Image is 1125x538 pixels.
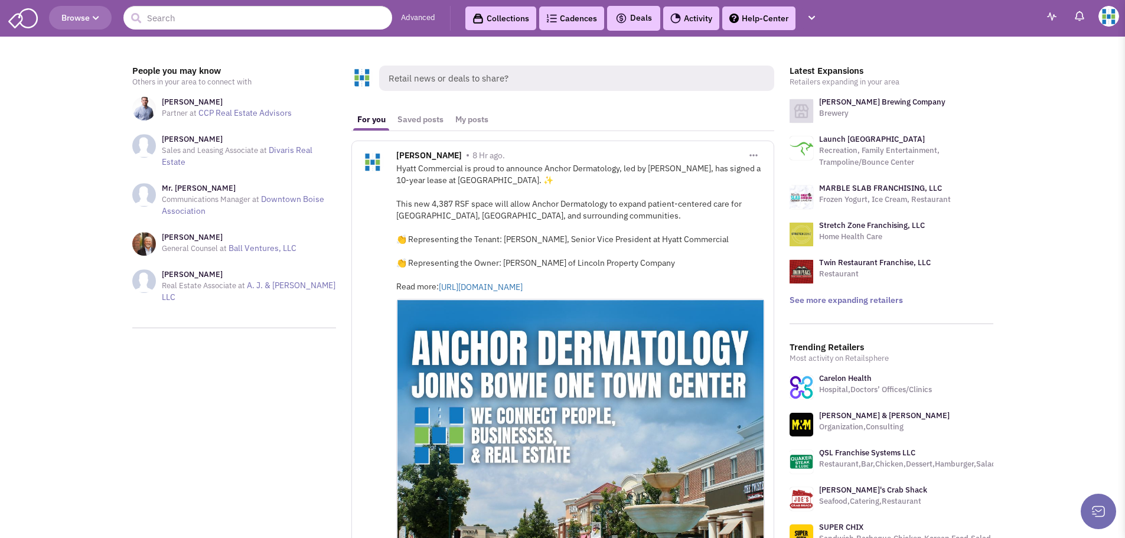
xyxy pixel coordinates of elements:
[819,268,931,280] p: Restaurant
[472,13,484,24] img: icon-collection-lavender-black.svg
[819,145,993,168] p: Recreation, Family Entertainment, Trampoline/Bounce Center
[379,66,774,91] span: Retail news or deals to share?
[612,11,656,26] button: Deals
[162,97,292,107] h3: [PERSON_NAME]
[819,448,915,458] a: QSL Franchise Systems LLC
[790,413,813,436] img: www.forthepeople.com
[819,183,942,193] a: MARBLE SLAB FRANCHISING, LLC
[162,183,336,194] h3: Mr. [PERSON_NAME]
[392,109,449,131] a: Saved posts
[132,66,336,76] h3: People you may know
[61,12,99,23] span: Browse
[790,223,813,246] img: logo
[819,373,872,383] a: Carelon Health
[396,162,765,293] div: Hyatt Commercial is proud to announce Anchor Dermatology, led by [PERSON_NAME], has signed a 10-y...
[790,342,993,353] h3: Trending Retailers
[790,185,813,209] img: logo
[123,6,392,30] input: Search
[132,134,156,158] img: NoImageAvailable1.jpg
[790,76,993,88] p: Retailers expanding in your area
[439,281,604,293] a: [URL][DOMAIN_NAME]
[670,13,681,24] img: Activity.png
[819,495,927,507] p: Seafood,Catering,Restaurant
[819,485,927,495] a: [PERSON_NAME]'s Crab Shack
[1098,6,1119,27] img: Gabrielle Titow
[472,150,505,161] span: 8 Hr ago.
[819,220,925,230] a: Stretch Zone Franchising, LLC
[8,6,38,28] img: SmartAdmin
[49,6,112,30] button: Browse
[351,109,392,131] a: For you
[162,194,324,216] a: Downtown Boise Association
[819,97,945,107] a: [PERSON_NAME] Brewing Company
[162,269,336,280] h3: [PERSON_NAME]
[162,134,336,145] h3: [PERSON_NAME]
[229,243,296,253] a: Ball Ventures, LLC
[729,14,739,23] img: help.png
[790,66,993,76] h3: Latest Expansions
[819,134,925,144] a: Launch [GEOGRAPHIC_DATA]
[162,194,259,204] span: Communications Manager at
[449,109,494,131] a: My posts
[132,269,156,293] img: NoImageAvailable1.jpg
[162,145,312,167] a: Divaris Real Estate
[819,257,931,268] a: Twin Restaurant Franchise, LLC
[132,76,336,88] p: Others in your area to connect with
[546,14,557,22] img: Cadences_logo.png
[790,295,903,305] a: See more expanding retailers
[819,522,863,532] a: SUPER CHIX
[819,194,951,206] p: Frozen Yogurt, Ice Cream, Restaurant
[790,136,813,160] img: logo
[819,458,1041,470] p: Restaurant,Bar,Chicken,Dessert,Hamburger,Salad,Soup,Wings
[790,353,993,364] p: Most activity on Retailsphere
[162,280,335,302] a: A. J. & [PERSON_NAME] LLC
[819,410,950,420] a: [PERSON_NAME] & [PERSON_NAME]
[162,232,296,243] h3: [PERSON_NAME]
[663,6,719,30] a: Activity
[722,6,795,30] a: Help-Center
[162,145,267,155] span: Sales and Leasing Associate at
[396,150,462,164] span: [PERSON_NAME]
[162,108,197,118] span: Partner at
[162,243,227,253] span: General Counsel at
[539,6,604,30] a: Cadences
[819,231,925,243] p: Home Health Care
[790,99,813,123] img: logo
[615,12,652,23] span: Deals
[819,421,950,433] p: Organization,Consulting
[615,11,627,25] img: icon-deals.svg
[132,183,156,207] img: NoImageAvailable1.jpg
[162,281,245,291] span: Real Estate Associate at
[401,12,435,24] a: Advanced
[790,260,813,283] img: logo
[465,6,536,30] a: Collections
[198,107,292,118] a: CCP Real Estate Advisors
[819,384,932,396] p: Hospital,Doctors’ Offices/Clinics
[819,107,945,119] p: Brewery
